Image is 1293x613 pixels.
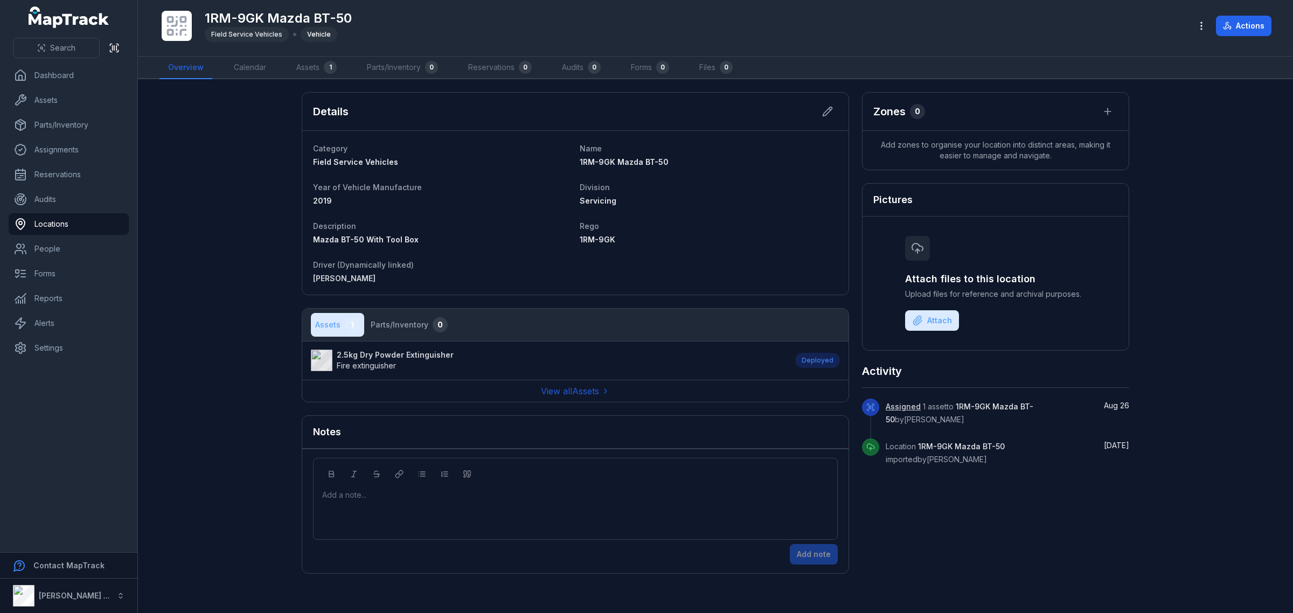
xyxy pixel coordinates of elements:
a: 2.5kg Dry Powder ExtinguisherFire extinguisher [311,350,784,371]
div: 0 [656,61,669,74]
a: Audits [9,189,129,210]
h3: Notes [313,424,341,440]
span: 1RM-9GK Mazda BT-50 [580,157,669,166]
a: Reservations [9,164,129,185]
div: 0 [720,61,733,74]
a: MapTrack [29,6,109,28]
span: Servicing [580,196,616,205]
span: Fire extinguisher [337,361,396,370]
a: Reservations0 [460,57,540,79]
span: Search [50,43,75,53]
span: Category [313,144,347,153]
time: 8/26/2025, 5:13:14 PM [1104,401,1129,410]
strong: 2.5kg Dry Powder Extinguisher [337,350,454,360]
a: Audits0 [553,57,609,79]
div: 0 [519,61,532,74]
div: 0 [910,104,925,119]
span: Description [313,221,356,231]
span: 2019 [313,196,332,205]
a: Parts/Inventory0 [358,57,447,79]
span: 1RM-9GK [580,235,615,244]
div: 1 [324,61,337,74]
span: Location imported by [PERSON_NAME] [886,442,1005,464]
a: Reports [9,288,129,309]
h2: Activity [862,364,902,379]
h3: Attach files to this location [905,271,1086,287]
a: Forms [9,263,129,284]
h2: Zones [873,104,906,119]
a: Assignments [9,139,129,161]
a: Locations [9,213,129,235]
span: Year of Vehicle Manufacture [313,183,422,192]
span: [DATE] [1104,441,1129,450]
span: Field Service Vehicles [313,157,398,166]
strong: [PERSON_NAME] Air [39,591,114,600]
div: 0 [433,317,448,332]
div: Vehicle [301,27,337,42]
span: 1 asset to by [PERSON_NAME] [886,402,1033,424]
span: Upload files for reference and archival purposes. [905,289,1086,299]
span: Rego [580,221,599,231]
a: Assigned [886,401,921,412]
span: Name [580,144,602,153]
span: Driver (Dynamically linked) [313,260,414,269]
a: Settings [9,337,129,359]
a: Assets1 [288,57,345,79]
a: People [9,238,129,260]
a: [PERSON_NAME] [313,273,571,284]
span: Mazda BT-50 With Tool Box [313,235,419,244]
h3: Pictures [873,192,913,207]
a: Assets [9,89,129,111]
div: 1 [345,317,360,332]
button: Attach [905,310,959,331]
button: Actions [1216,16,1271,36]
a: View allAssets [541,385,610,398]
span: Aug 26 [1104,401,1129,410]
div: Deployed [795,353,840,368]
span: 1RM-9GK Mazda BT-50 [886,402,1033,424]
button: Search [13,38,100,58]
span: Add zones to organise your location into distinct areas, making it easier to manage and navigate. [863,131,1129,170]
span: 1RM-9GK Mazda BT-50 [918,442,1005,451]
span: Division [580,183,610,192]
a: Overview [159,57,212,79]
time: 8/15/2025, 10:36:34 AM [1104,441,1129,450]
a: Parts/Inventory [9,114,129,136]
button: Assets1 [311,313,364,337]
a: Forms0 [622,57,678,79]
a: Alerts [9,312,129,334]
button: Parts/Inventory0 [366,313,452,337]
div: 0 [425,61,438,74]
span: Field Service Vehicles [211,30,282,38]
strong: Contact MapTrack [33,561,105,570]
a: Dashboard [9,65,129,86]
a: Files0 [691,57,741,79]
div: 0 [588,61,601,74]
h2: Details [313,104,349,119]
a: Calendar [225,57,275,79]
h1: 1RM-9GK Mazda BT-50 [205,10,352,27]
